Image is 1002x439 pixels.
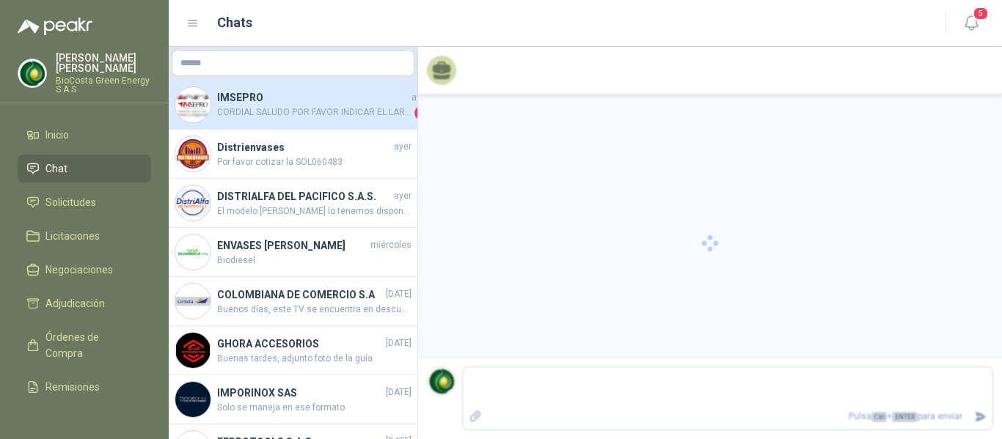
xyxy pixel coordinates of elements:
[45,161,67,177] span: Chat
[56,53,151,73] p: [PERSON_NAME] [PERSON_NAME]
[217,385,383,401] h4: IMPORINOX SAS
[18,155,151,182] a: Chat
[169,81,417,130] a: Company LogoIMSEPROayerCORDIAL SALUDO POR FAVOR INDICAR EL LARGO DEL CABLE DEL RETRACTIL Y SI LO ...
[169,277,417,326] a: Company LogoCOLOMBIANA DE COMERCIO S.A[DATE]Buenos días, este TV se encuentra en descuento hasta ...
[412,91,429,105] span: ayer
[169,326,417,375] a: Company LogoGHORA ACCESORIOS[DATE]Buenas tardes, adjunto foto de la guía
[45,262,113,278] span: Negociaciones
[217,401,412,415] span: Solo se maneja en ese formato
[169,179,417,228] a: Company LogoDISTRIALFA DEL PACIFICO S.A.S.ayerEl modelo [PERSON_NAME] lo tenemos disponible, con ...
[45,329,137,361] span: Órdenes de Compra
[414,106,429,120] span: 1
[175,87,211,122] img: Company Logo
[217,89,409,106] h4: IMSEPRO
[18,222,151,250] a: Licitaciones
[217,155,412,169] span: Por favor cotizar la SOL060483
[217,254,412,268] span: Biodiesel
[18,18,92,35] img: Logo peakr
[18,289,151,317] a: Adjudicación
[175,284,211,319] img: Company Logo
[973,7,989,21] span: 5
[18,59,46,87] img: Company Logo
[45,228,100,244] span: Licitaciones
[386,336,412,350] span: [DATE]
[45,295,105,311] span: Adjudicación
[370,238,412,252] span: miércoles
[175,235,211,270] img: Company Logo
[175,382,211,417] img: Company Logo
[175,136,211,171] img: Company Logo
[386,385,412,399] span: [DATE]
[18,121,151,149] a: Inicio
[169,228,417,277] a: Company LogoENVASES [PERSON_NAME]miércolesBiodiesel
[169,375,417,424] a: Company LogoIMPORINOX SAS[DATE]Solo se maneja en ese formato
[18,188,151,216] a: Solicitudes
[386,287,412,301] span: [DATE]
[217,336,383,352] h4: GHORA ACCESORIOS
[217,204,412,218] span: El modelo [PERSON_NAME] lo tenemos disponible, con entrega inmediata. ¡Quedamos muy atentos!
[958,10,984,37] button: 5
[217,303,412,317] span: Buenos días, este TV se encuentra en descuento hasta el día de [DATE] que es fin de mes. Quedamos...
[18,323,151,367] a: Órdenes de Compra
[217,106,412,120] span: CORDIAL SALUDO POR FAVOR INDICAR EL LARGO DEL CABLE DEL RETRACTIL Y SI LO NCESITAN EN ACERO INOX ...
[45,127,69,143] span: Inicio
[217,12,252,33] h1: Chats
[175,185,211,221] img: Company Logo
[56,76,151,94] p: BioCosta Green Energy S.A.S
[169,130,417,179] a: Company LogoDistrienvasesayerPor favor cotizar la SOL060483
[217,237,367,254] h4: ENVASES [PERSON_NAME]
[45,194,96,210] span: Solicitudes
[217,352,412,366] span: Buenas tardes, adjunto foto de la guía
[175,333,211,368] img: Company Logo
[217,188,391,204] h4: DISTRIALFA DEL PACIFICO S.A.S.
[45,379,100,395] span: Remisiones
[217,139,391,155] h4: Distrienvases
[394,189,412,203] span: ayer
[217,287,383,303] h4: COLOMBIANA DE COMERCIO S.A
[394,140,412,154] span: ayer
[18,256,151,284] a: Negociaciones
[18,373,151,401] a: Remisiones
